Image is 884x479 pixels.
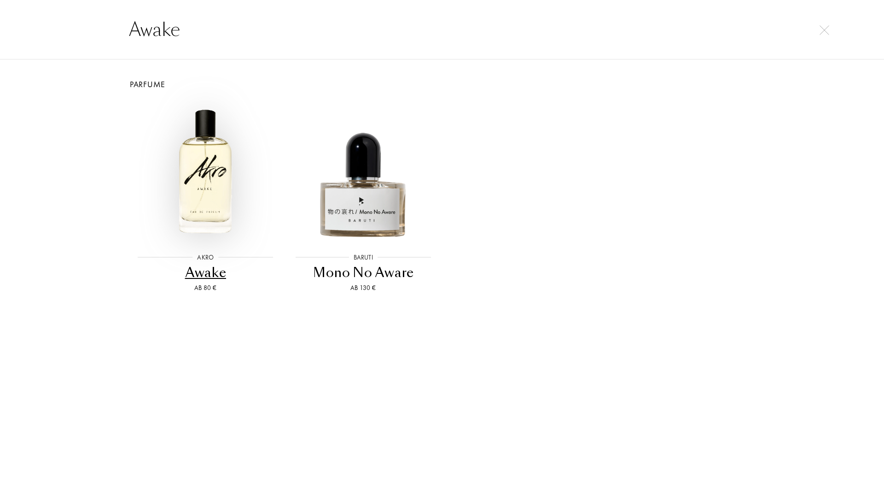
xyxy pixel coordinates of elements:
[288,283,439,293] div: Ab 130 €
[130,264,281,282] div: Awake
[127,90,285,304] a: AwakeAkroAwakeAb 80 €
[820,25,829,35] img: cross.svg
[285,90,442,304] a: Mono No AwareBarutiMono No AwareAb 130 €
[349,253,378,262] div: Baruti
[192,253,218,262] div: Akro
[110,16,773,43] input: Suche
[130,283,281,293] div: Ab 80 €
[120,78,764,90] div: Parfume
[292,101,434,242] img: Mono No Aware
[288,264,439,282] div: Mono No Aware
[134,101,276,242] img: Awake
